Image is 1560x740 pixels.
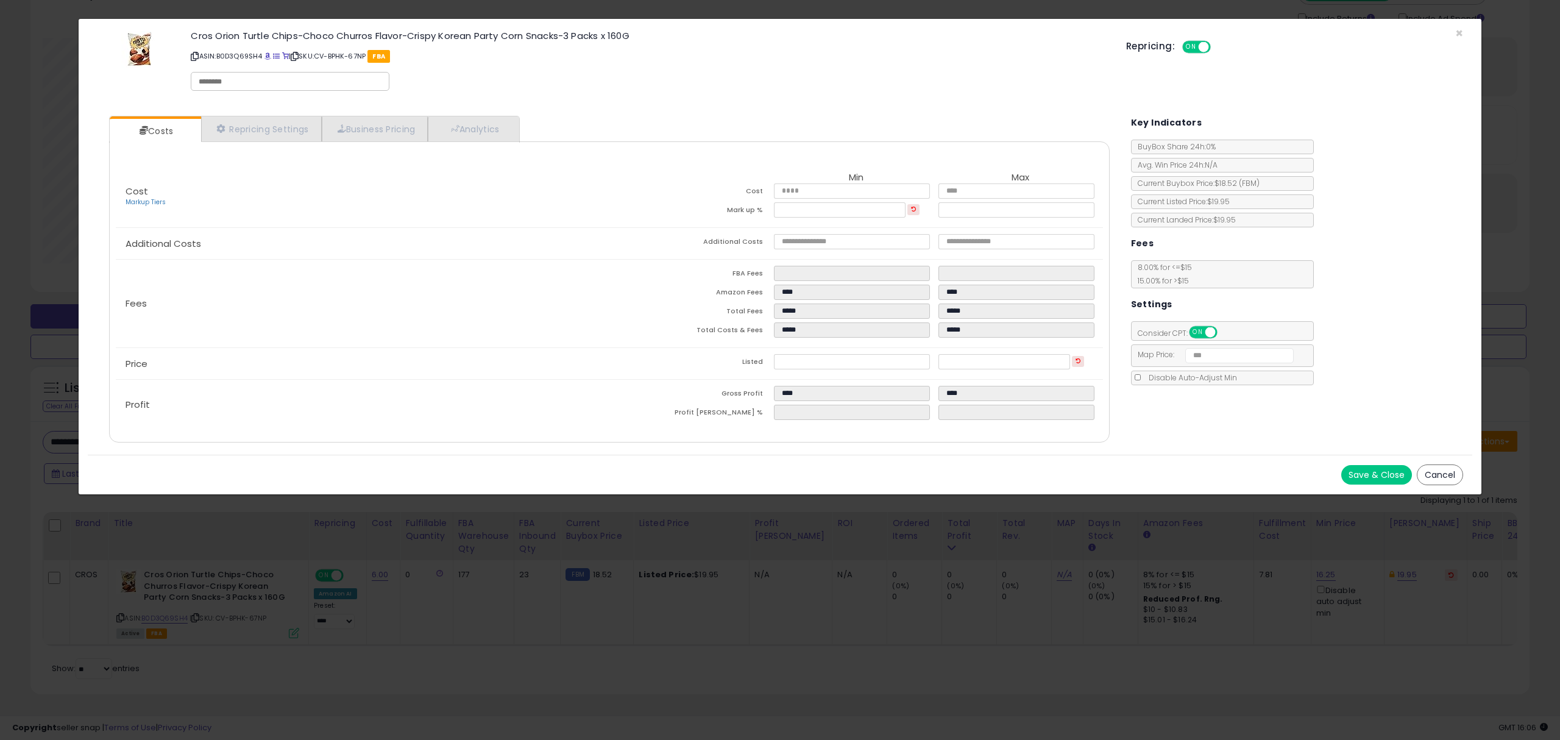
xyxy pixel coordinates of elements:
[609,266,774,285] td: FBA Fees
[191,46,1108,66] p: ASIN: B0D3Q69SH4 | SKU: CV-BPHK-67NP
[116,299,609,308] p: Fees
[1214,178,1260,188] span: $18.52
[322,116,428,141] a: Business Pricing
[1132,196,1230,207] span: Current Listed Price: $19.95
[1455,24,1463,42] span: ×
[273,51,280,61] a: All offer listings
[1417,464,1463,485] button: Cancel
[1190,327,1205,338] span: ON
[126,197,166,207] a: Markup Tiers
[1131,115,1202,130] h5: Key Indicators
[1183,42,1199,52] span: ON
[609,304,774,322] td: Total Fees
[191,31,1108,40] h3: Cros Orion Turtle Chips-Choco Churros Flavor-Crispy Korean Party Corn Snacks-3 Packs x 160G
[1143,372,1237,383] span: Disable Auto-Adjust Min
[1209,42,1228,52] span: OFF
[1126,41,1175,51] h5: Repricing:
[609,386,774,405] td: Gross Profit
[609,354,774,373] td: Listed
[609,202,774,221] td: Mark up %
[428,116,518,141] a: Analytics
[116,187,609,207] p: Cost
[1215,327,1235,338] span: OFF
[609,405,774,424] td: Profit [PERSON_NAME] %
[282,51,289,61] a: Your listing only
[110,119,200,143] a: Costs
[609,183,774,202] td: Cost
[938,173,1103,183] th: Max
[1132,141,1216,152] span: BuyBox Share 24h: 0%
[264,51,271,61] a: BuyBox page
[1132,215,1236,225] span: Current Landed Price: $19.95
[121,31,158,68] img: 41D6WBT4Y2L._SL60_.jpg
[609,234,774,253] td: Additional Costs
[116,359,609,369] p: Price
[1132,328,1233,338] span: Consider CPT:
[116,400,609,410] p: Profit
[1341,465,1412,485] button: Save & Close
[1132,178,1260,188] span: Current Buybox Price:
[1132,160,1218,170] span: Avg. Win Price 24h: N/A
[609,322,774,341] td: Total Costs & Fees
[116,239,609,249] p: Additional Costs
[201,116,322,141] a: Repricing Settings
[1132,349,1294,360] span: Map Price:
[774,173,938,183] th: Min
[1131,236,1154,251] h5: Fees
[1239,178,1260,188] span: ( FBM )
[609,285,774,304] td: Amazon Fees
[367,50,390,63] span: FBA
[1132,276,1189,286] span: 15.00 % for > $15
[1131,297,1172,312] h5: Settings
[1132,262,1192,286] span: 8.00 % for <= $15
